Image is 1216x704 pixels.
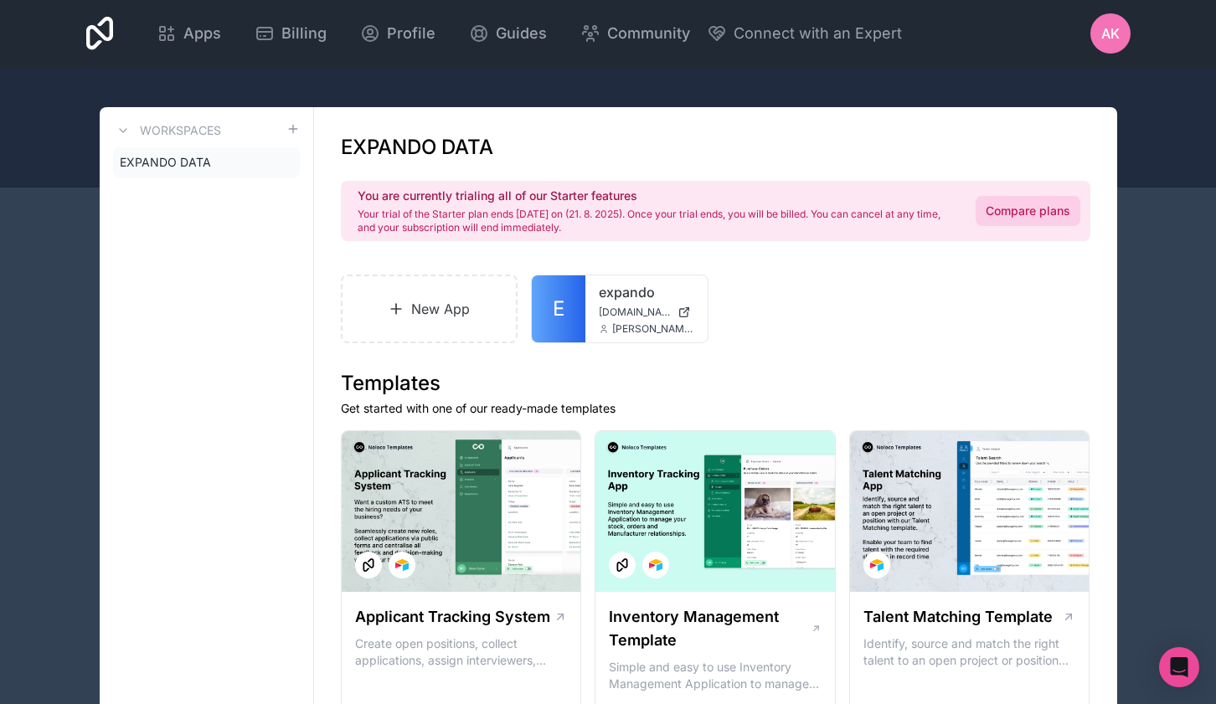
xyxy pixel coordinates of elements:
[281,22,327,45] span: Billing
[609,659,822,692] p: Simple and easy to use Inventory Management Application to manage your stock, orders and Manufact...
[863,635,1076,669] p: Identify, source and match the right talent to an open project or position with our Talent Matchi...
[496,22,547,45] span: Guides
[1101,23,1120,44] span: AK
[1159,647,1199,687] div: Open Intercom Messenger
[599,282,694,302] a: expando
[387,22,435,45] span: Profile
[870,558,884,572] img: Airtable Logo
[347,15,449,52] a: Profile
[599,306,694,319] a: [DOMAIN_NAME]
[140,122,221,139] h3: Workspaces
[120,154,211,171] span: EXPANDO DATA
[358,208,956,234] p: Your trial of the Starter plan ends [DATE] on (21. 8. 2025). Once your trial ends, you will be bi...
[355,605,550,629] h1: Applicant Tracking System
[976,196,1080,226] a: Compare plans
[567,15,703,52] a: Community
[341,400,1090,417] p: Get started with one of our ready-made templates
[341,275,518,343] a: New App
[456,15,560,52] a: Guides
[532,275,585,342] a: E
[607,22,690,45] span: Community
[341,370,1090,397] h1: Templates
[395,558,409,572] img: Airtable Logo
[863,605,1053,629] h1: Talent Matching Template
[241,15,340,52] a: Billing
[734,22,902,45] span: Connect with an Expert
[553,295,564,322] span: E
[113,121,221,141] a: Workspaces
[612,322,694,336] span: [PERSON_NAME][EMAIL_ADDRESS][DOMAIN_NAME]
[649,558,662,572] img: Airtable Logo
[183,22,221,45] span: Apps
[599,306,671,319] span: [DOMAIN_NAME]
[358,188,956,204] h2: You are currently trialing all of our Starter features
[707,22,902,45] button: Connect with an Expert
[341,134,493,161] h1: EXPANDO DATA
[609,605,810,652] h1: Inventory Management Template
[113,147,300,177] a: EXPANDO DATA
[143,15,234,52] a: Apps
[355,635,568,669] p: Create open positions, collect applications, assign interviewers, centralise candidate feedback a...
